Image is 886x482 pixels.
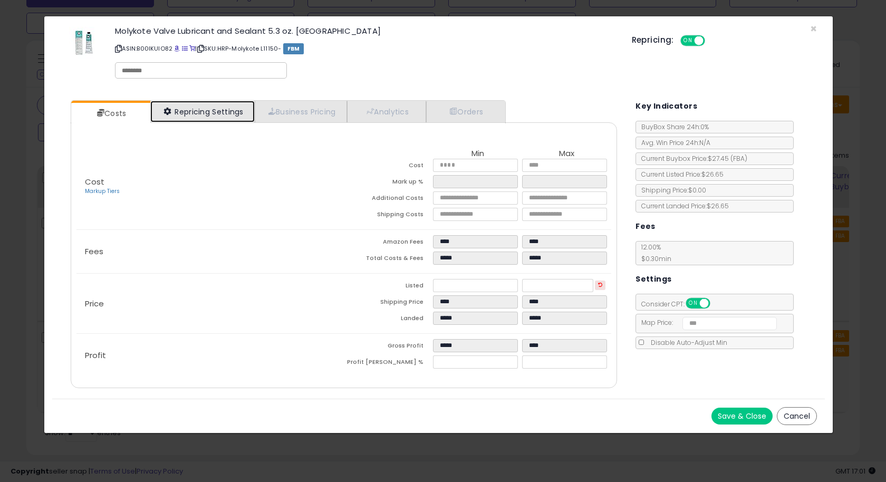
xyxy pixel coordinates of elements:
[69,27,99,59] img: 41ujV4kxzvL._SL60_.jpg
[344,159,433,175] td: Cost
[76,351,344,360] p: Profit
[344,295,433,312] td: Shipping Price
[344,175,433,191] td: Mark up %
[687,299,700,308] span: ON
[636,243,671,263] span: 12.00 %
[71,103,149,124] a: Costs
[174,44,180,53] a: BuyBox page
[810,21,817,36] span: ×
[636,122,709,131] span: BuyBox Share 24h: 0%
[426,101,504,122] a: Orders
[344,339,433,355] td: Gross Profit
[777,407,817,425] button: Cancel
[635,220,656,233] h5: Fees
[283,43,304,54] span: FBM
[636,170,724,179] span: Current Listed Price: $26.65
[150,101,255,122] a: Repricing Settings
[708,154,747,163] span: $27.45
[636,138,710,147] span: Avg. Win Price 24h: N/A
[76,178,344,196] p: Cost
[189,44,195,53] a: Your listing only
[255,101,347,122] a: Business Pricing
[635,100,697,113] h5: Key Indicators
[635,273,671,286] h5: Settings
[681,36,695,45] span: ON
[182,44,188,53] a: All offer listings
[76,300,344,308] p: Price
[646,338,727,347] span: Disable Auto-Adjust Min
[344,252,433,268] td: Total Costs & Fees
[703,36,720,45] span: OFF
[632,36,674,44] h5: Repricing:
[709,299,726,308] span: OFF
[522,149,611,159] th: Max
[76,247,344,256] p: Fees
[344,235,433,252] td: Amazon Fees
[636,318,777,327] span: Map Price:
[347,101,426,122] a: Analytics
[711,408,773,425] button: Save & Close
[433,149,522,159] th: Min
[636,300,724,309] span: Consider CPT:
[636,186,706,195] span: Shipping Price: $0.00
[344,191,433,208] td: Additional Costs
[636,201,729,210] span: Current Landed Price: $26.65
[115,40,615,57] p: ASIN: B00IKUIO82 | SKU: HRP-Molykote L11150-
[344,312,433,328] td: Landed
[344,208,433,224] td: Shipping Costs
[344,279,433,295] td: Listed
[85,187,120,195] a: Markup Tiers
[115,27,615,35] h3: Molykote Valve Lubricant and Sealant 5.3 oz. [GEOGRAPHIC_DATA]
[636,154,747,163] span: Current Buybox Price:
[730,154,747,163] span: ( FBA )
[636,254,671,263] span: $0.30 min
[344,355,433,372] td: Profit [PERSON_NAME] %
